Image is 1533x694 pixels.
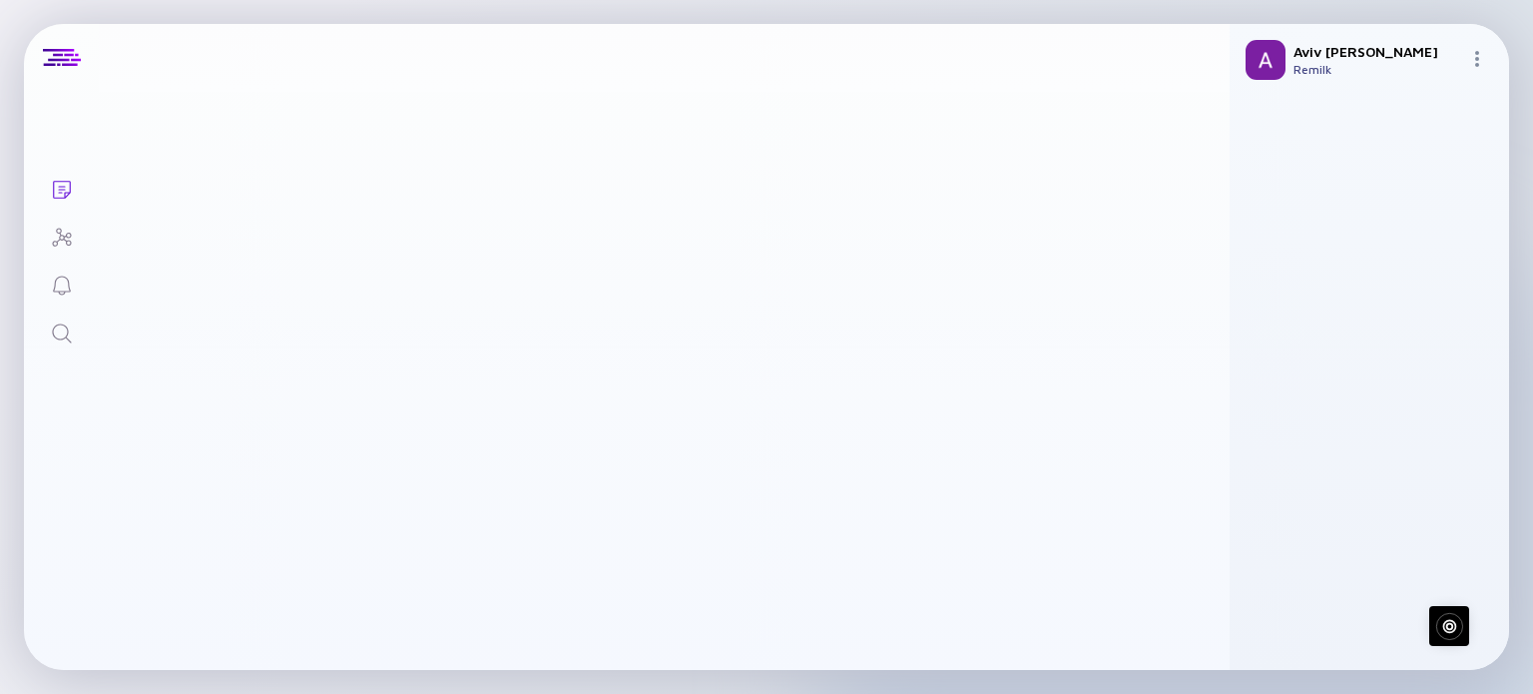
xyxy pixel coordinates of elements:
a: Search [24,308,99,355]
img: ‪Aviv Profile Picture [1246,40,1285,80]
div: ‪Aviv [PERSON_NAME]‬‏ [1293,43,1461,60]
a: Investor Map [24,212,99,260]
a: Reminders [24,260,99,308]
div: Remilk [1293,62,1461,77]
img: Menu [1469,51,1485,67]
a: Lists [24,164,99,212]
